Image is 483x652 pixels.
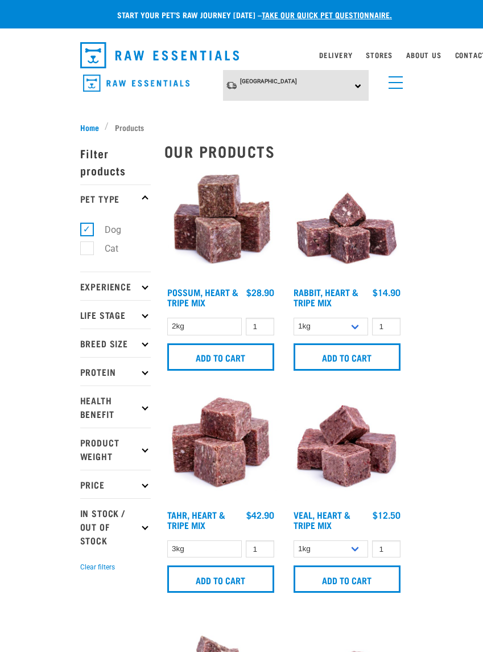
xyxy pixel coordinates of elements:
a: Veal, Heart & Tripe Mix [294,512,350,527]
a: menu [383,69,403,90]
input: Add to cart [167,343,274,371]
a: Stores [366,53,393,57]
span: Home [80,121,99,133]
img: van-moving.png [226,81,237,90]
img: 1067 Possum Heart Tripe Mix 01 [164,169,277,281]
label: Cat [86,241,123,256]
input: 1 [246,540,274,558]
input: Add to cart [294,565,401,593]
input: 1 [372,540,401,558]
img: 1175 Rabbit Heart Tripe Mix 01 [291,169,403,281]
a: Delivery [319,53,352,57]
input: Add to cart [167,565,274,593]
p: Breed Size [80,329,151,357]
img: Raw Essentials Logo [80,42,240,68]
h2: Our Products [164,142,403,160]
p: Pet Type [80,184,151,213]
img: Raw Essentials Logo [83,75,189,92]
div: $14.90 [373,287,401,297]
p: Health Benefit [80,386,151,428]
nav: dropdown navigation [71,38,412,73]
div: $28.90 [246,287,274,297]
a: Possum, Heart & Tripe Mix [167,289,238,305]
p: Product Weight [80,428,151,470]
p: Experience [80,272,151,300]
div: $12.50 [373,510,401,520]
img: Cubes [291,391,403,504]
a: take our quick pet questionnaire. [262,13,392,17]
span: [GEOGRAPHIC_DATA] [240,78,297,84]
button: Clear filters [80,562,115,572]
p: In Stock / Out Of Stock [80,498,151,554]
a: Rabbit, Heart & Tripe Mix [294,289,358,305]
input: 1 [246,318,274,335]
p: Filter products [80,139,151,184]
a: Home [80,121,105,133]
nav: breadcrumbs [80,121,403,133]
p: Life Stage [80,300,151,329]
div: $42.90 [246,510,274,520]
input: 1 [372,318,401,335]
a: About Us [406,53,441,57]
p: Protein [80,357,151,386]
img: Tahr Heart Tripe Mix 01 [164,391,277,504]
label: Dog [86,223,126,237]
p: Price [80,470,151,498]
a: Tahr, Heart & Tripe Mix [167,512,225,527]
input: Add to cart [294,343,401,371]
